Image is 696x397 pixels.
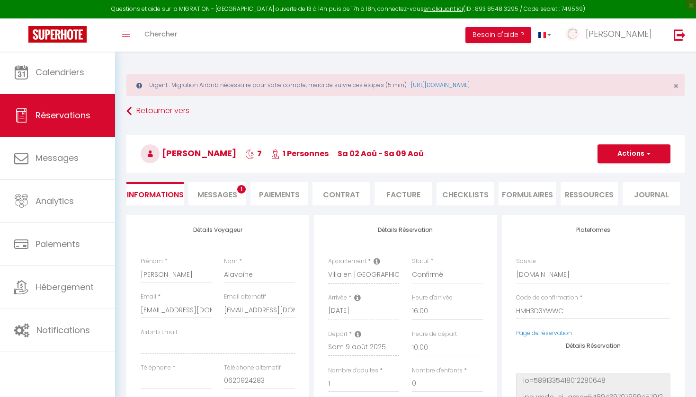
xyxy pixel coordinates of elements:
span: Analytics [36,195,74,207]
span: 1 [237,185,246,194]
a: [URL][DOMAIN_NAME] [411,81,470,89]
label: Téléphone alternatif [224,363,281,372]
span: sa 02 Aoû - sa 09 Aoû [338,148,424,159]
label: Nom [224,257,238,266]
span: Réservations [36,109,90,121]
span: Notifications [36,324,90,336]
div: Urgent : Migration Airbnb nécessaire pour votre compte, merci de suivre ces étapes (5 min) - [126,74,685,96]
label: Email [141,292,156,301]
span: 7 [245,148,262,159]
h4: Plateformes [516,227,670,233]
a: en cliquant ici [424,5,463,13]
span: Paiements [36,238,80,250]
span: Calendriers [36,66,84,78]
label: Heure de départ [412,330,457,339]
label: Heure d'arrivée [412,293,453,302]
li: Informations [126,182,184,205]
span: 1 Personnes [271,148,329,159]
a: ... [PERSON_NAME] [558,18,664,52]
li: Paiements [250,182,308,205]
button: Actions [598,144,670,163]
label: Arrivée [328,293,347,302]
span: [PERSON_NAME] [586,28,652,40]
label: Départ [328,330,348,339]
span: [PERSON_NAME] [141,147,236,159]
li: FORMULAIRES [499,182,556,205]
span: × [673,80,678,92]
img: ... [565,27,580,41]
label: Airbnb Email [141,328,177,337]
li: Facture [375,182,432,205]
label: Téléphone [141,363,171,372]
button: Close [673,82,678,90]
label: Email alternatif [224,292,266,301]
label: Statut [412,257,429,266]
label: Nombre d'enfants [412,366,463,375]
a: Retourner vers [126,103,685,120]
label: Nombre d'adultes [328,366,378,375]
a: Page de réservation [516,329,572,337]
li: CHECKLISTS [437,182,494,205]
h4: Détails Réservation [516,343,670,349]
button: Besoin d'aide ? [465,27,531,43]
li: Journal [623,182,680,205]
span: Chercher [144,29,177,39]
span: Hébergement [36,281,94,293]
img: Super Booking [28,26,87,43]
span: Messages [36,152,79,164]
h4: Détails Réservation [328,227,482,233]
label: Code de confirmation [516,293,578,302]
li: Contrat [312,182,370,205]
img: logout [674,29,686,41]
label: Prénom [141,257,163,266]
h4: Détails Voyageur [141,227,295,233]
label: Source [516,257,536,266]
span: Messages [197,189,237,200]
label: Appartement [328,257,366,266]
li: Ressources [561,182,618,205]
a: Chercher [137,18,184,52]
